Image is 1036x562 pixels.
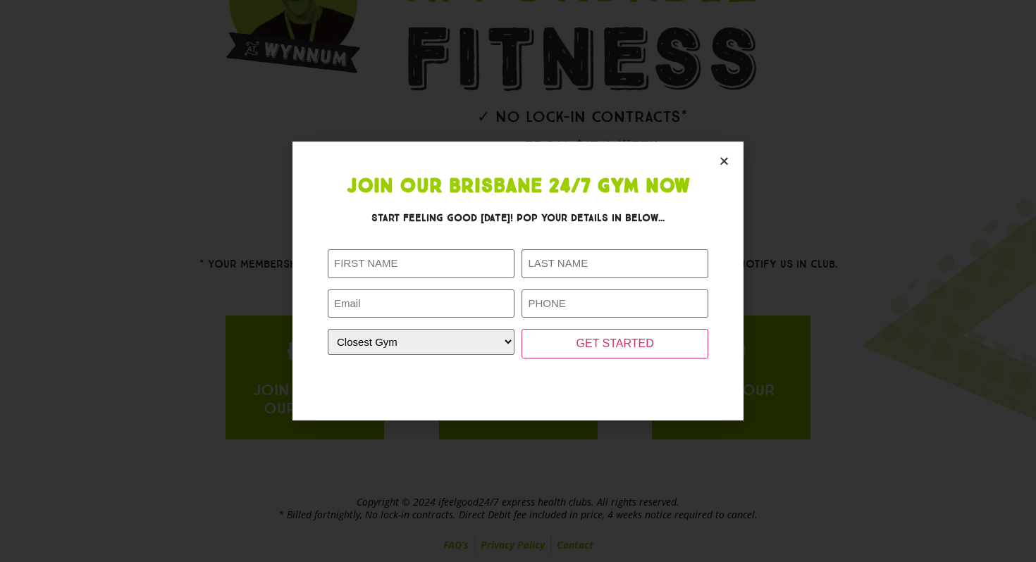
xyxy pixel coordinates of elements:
[328,177,708,196] h1: Join Our Brisbane 24/7 Gym Now
[328,249,514,278] input: FIRST NAME
[522,289,708,318] input: PHONE
[719,156,729,166] a: Close
[522,329,708,358] input: GET STARTED
[328,289,514,318] input: Email
[522,249,708,278] input: LAST NAME
[328,211,708,225] h3: Start feeling good [DATE]! Pop your details in below...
